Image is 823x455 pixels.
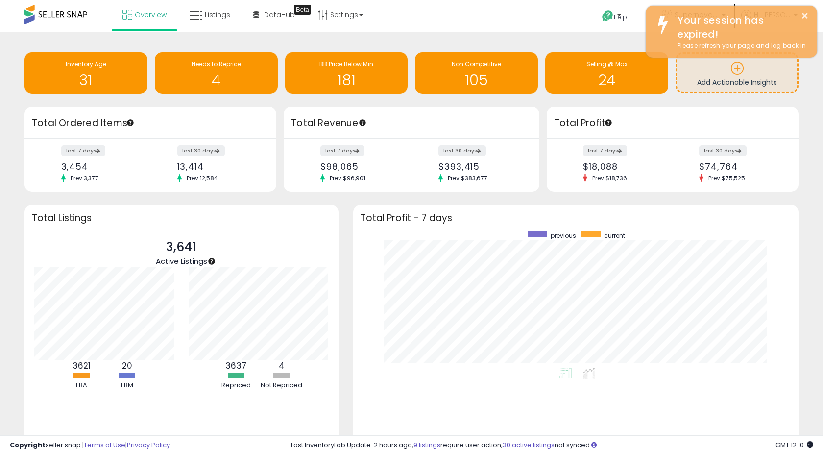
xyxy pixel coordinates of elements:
[443,174,492,182] span: Prev: $383,677
[583,145,627,156] label: last 7 days
[325,174,370,182] span: Prev: $96,901
[551,231,576,240] span: previous
[699,145,747,156] label: last 30 days
[587,174,632,182] span: Prev: $18,736
[122,360,132,372] b: 20
[135,10,167,20] span: Overview
[32,116,269,130] h3: Total Ordered Items
[503,440,555,450] a: 30 active listings
[279,360,285,372] b: 4
[61,161,144,172] div: 3,454
[452,60,501,68] span: Non Competitive
[586,60,628,68] span: Selling @ Max
[320,145,364,156] label: last 7 days
[604,231,625,240] span: current
[225,360,246,372] b: 3637
[66,174,103,182] span: Prev: 3,377
[177,161,260,172] div: 13,414
[583,161,665,172] div: $18,088
[182,174,223,182] span: Prev: 12,584
[207,257,216,266] div: Tooltip anchor
[214,381,258,390] div: Repriced
[602,10,614,22] i: Get Help
[594,2,646,32] a: Help
[670,13,810,41] div: Your session has expired!
[156,256,207,266] span: Active Listings
[415,52,538,94] a: Non Competitive 105
[697,77,777,87] span: Add Actionable Insights
[775,440,813,450] span: 2025-10-10 12:10 GMT
[59,381,103,390] div: FBA
[294,5,311,15] div: Tooltip anchor
[670,41,810,51] div: Please refresh your page and log back in
[126,118,135,127] div: Tooltip anchor
[545,52,668,94] a: Selling @ Max 24
[320,161,404,172] div: $98,065
[73,360,91,372] b: 3621
[554,116,791,130] h3: Total Profit
[699,161,781,172] div: $74,764
[703,174,750,182] span: Prev: $75,525
[290,72,403,88] h1: 181
[291,441,813,450] div: Last InventoryLab Update: 2 hours ago, require user action, not synced.
[156,238,207,256] p: 3,641
[420,72,533,88] h1: 105
[61,145,105,156] label: last 7 days
[614,13,627,21] span: Help
[24,52,147,94] a: Inventory Age 31
[264,10,295,20] span: DataHub
[105,381,149,390] div: FBM
[438,161,522,172] div: $393,415
[177,145,225,156] label: last 30 days
[127,440,170,450] a: Privacy Policy
[192,60,241,68] span: Needs to Reprice
[413,440,440,450] a: 9 listings
[550,72,663,88] h1: 24
[66,60,106,68] span: Inventory Age
[205,10,230,20] span: Listings
[155,52,278,94] a: Needs to Reprice 4
[361,214,791,222] h3: Total Profit - 7 days
[801,10,809,22] button: ×
[438,145,486,156] label: last 30 days
[84,440,125,450] a: Terms of Use
[319,60,373,68] span: BB Price Below Min
[160,72,273,88] h1: 4
[677,54,797,92] a: Add Actionable Insights
[32,214,331,222] h3: Total Listings
[591,442,597,448] i: Click here to read more about un-synced listings.
[10,440,46,450] strong: Copyright
[260,381,304,390] div: Not Repriced
[291,116,532,130] h3: Total Revenue
[29,72,143,88] h1: 31
[604,118,613,127] div: Tooltip anchor
[10,441,170,450] div: seller snap | |
[358,118,367,127] div: Tooltip anchor
[285,52,408,94] a: BB Price Below Min 181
